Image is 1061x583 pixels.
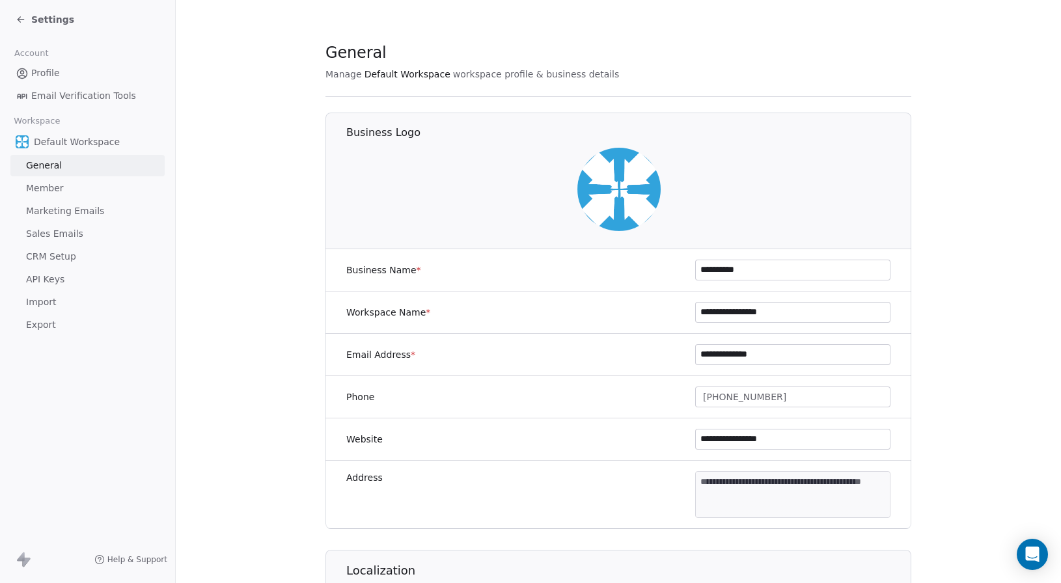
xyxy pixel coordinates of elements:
[577,148,661,231] img: Engage%20360%20Logo_427x427_Final@1x%20copy.png
[346,563,912,578] h1: Localization
[346,390,374,403] label: Phone
[346,264,421,277] label: Business Name
[26,227,83,241] span: Sales Emails
[346,126,912,140] h1: Business Logo
[26,273,64,286] span: API Keys
[34,135,120,148] span: Default Workspace
[695,386,890,407] button: [PHONE_NUMBER]
[10,155,165,176] a: General
[26,250,76,264] span: CRM Setup
[31,89,136,103] span: Email Verification Tools
[1017,539,1048,570] div: Open Intercom Messenger
[10,314,165,336] a: Export
[10,246,165,267] a: CRM Setup
[16,135,29,148] img: Engage%20360%20Logo_427x427_Final@1x%20copy.png
[346,348,415,361] label: Email Address
[16,13,74,26] a: Settings
[453,68,620,81] span: workspace profile & business details
[346,433,383,446] label: Website
[365,68,450,81] span: Default Workspace
[94,554,167,565] a: Help & Support
[10,223,165,245] a: Sales Emails
[10,62,165,84] a: Profile
[346,471,383,484] label: Address
[10,291,165,313] a: Import
[31,13,74,26] span: Settings
[26,204,104,218] span: Marketing Emails
[703,390,786,404] span: [PHONE_NUMBER]
[26,295,56,309] span: Import
[10,200,165,222] a: Marketing Emails
[26,318,56,332] span: Export
[10,269,165,290] a: API Keys
[10,178,165,199] a: Member
[325,43,387,62] span: General
[8,44,54,63] span: Account
[31,66,60,80] span: Profile
[26,182,64,195] span: Member
[10,85,165,107] a: Email Verification Tools
[8,111,66,131] span: Workspace
[325,68,362,81] span: Manage
[107,554,167,565] span: Help & Support
[346,306,430,319] label: Workspace Name
[26,159,62,172] span: General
